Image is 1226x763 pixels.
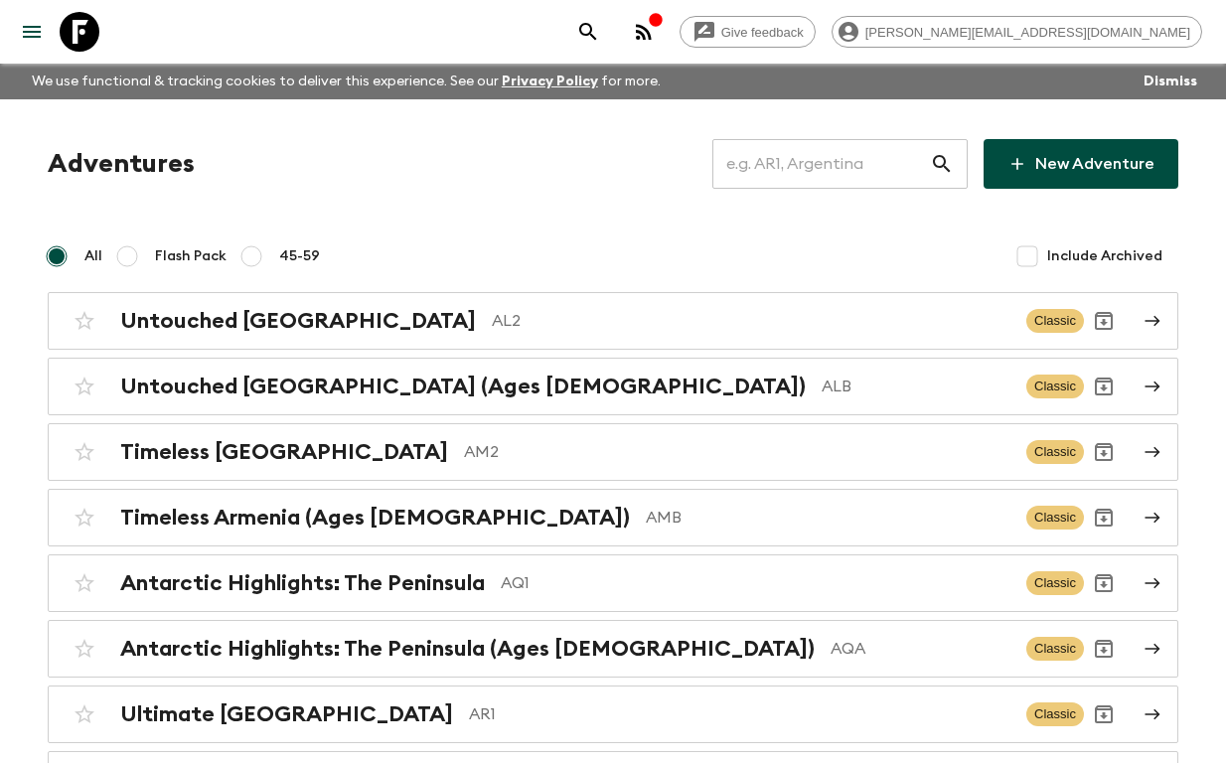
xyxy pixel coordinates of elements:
[12,12,52,52] button: menu
[1084,629,1124,669] button: Archive
[1026,440,1084,464] span: Classic
[120,374,806,399] h2: Untouched [GEOGRAPHIC_DATA] (Ages [DEMOGRAPHIC_DATA])
[469,702,1010,726] p: AR1
[279,246,320,266] span: 45-59
[1026,702,1084,726] span: Classic
[646,506,1010,530] p: AMB
[48,620,1178,678] a: Antarctic Highlights: The Peninsula (Ages [DEMOGRAPHIC_DATA])AQAClassicArchive
[48,358,1178,415] a: Untouched [GEOGRAPHIC_DATA] (Ages [DEMOGRAPHIC_DATA])ALBClassicArchive
[1026,506,1084,530] span: Classic
[84,246,102,266] span: All
[1084,563,1124,603] button: Archive
[464,440,1010,464] p: AM2
[1026,571,1084,595] span: Classic
[120,636,815,662] h2: Antarctic Highlights: The Peninsula (Ages [DEMOGRAPHIC_DATA])
[1139,68,1202,95] button: Dismiss
[501,571,1010,595] p: AQ1
[568,12,608,52] button: search adventures
[120,439,448,465] h2: Timeless [GEOGRAPHIC_DATA]
[831,637,1010,661] p: AQA
[680,16,816,48] a: Give feedback
[48,144,195,184] h1: Adventures
[120,570,485,596] h2: Antarctic Highlights: The Peninsula
[1026,375,1084,398] span: Classic
[854,25,1201,40] span: [PERSON_NAME][EMAIL_ADDRESS][DOMAIN_NAME]
[1026,637,1084,661] span: Classic
[24,64,669,99] p: We use functional & tracking cookies to deliver this experience. See our for more.
[48,489,1178,546] a: Timeless Armenia (Ages [DEMOGRAPHIC_DATA])AMBClassicArchive
[120,308,476,334] h2: Untouched [GEOGRAPHIC_DATA]
[492,309,1010,333] p: AL2
[984,139,1178,189] a: New Adventure
[1047,246,1162,266] span: Include Archived
[120,701,453,727] h2: Ultimate [GEOGRAPHIC_DATA]
[1084,367,1124,406] button: Archive
[712,136,930,192] input: e.g. AR1, Argentina
[1026,309,1084,333] span: Classic
[155,246,227,266] span: Flash Pack
[1084,694,1124,734] button: Archive
[120,505,630,531] h2: Timeless Armenia (Ages [DEMOGRAPHIC_DATA])
[48,554,1178,612] a: Antarctic Highlights: The PeninsulaAQ1ClassicArchive
[48,292,1178,350] a: Untouched [GEOGRAPHIC_DATA]AL2ClassicArchive
[502,75,598,88] a: Privacy Policy
[1084,498,1124,537] button: Archive
[1084,432,1124,472] button: Archive
[710,25,815,40] span: Give feedback
[822,375,1010,398] p: ALB
[832,16,1202,48] div: [PERSON_NAME][EMAIL_ADDRESS][DOMAIN_NAME]
[48,423,1178,481] a: Timeless [GEOGRAPHIC_DATA]AM2ClassicArchive
[1084,301,1124,341] button: Archive
[48,686,1178,743] a: Ultimate [GEOGRAPHIC_DATA]AR1ClassicArchive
